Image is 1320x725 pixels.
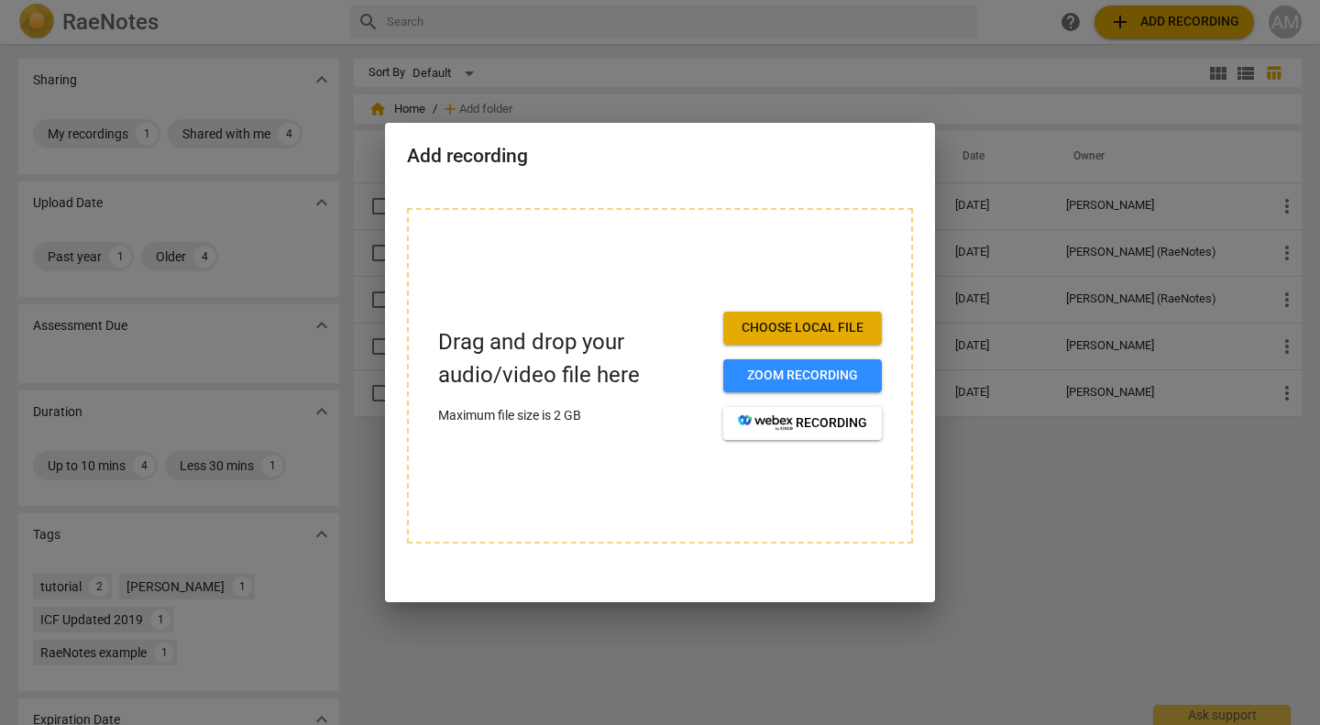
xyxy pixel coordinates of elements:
button: Choose local file [723,312,882,345]
button: recording [723,407,882,440]
button: Zoom recording [723,359,882,392]
span: recording [738,414,867,433]
span: Zoom recording [738,367,867,385]
h2: Add recording [407,145,913,168]
p: Maximum file size is 2 GB [438,406,709,425]
p: Drag and drop your audio/video file here [438,326,709,390]
span: Choose local file [738,319,867,337]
